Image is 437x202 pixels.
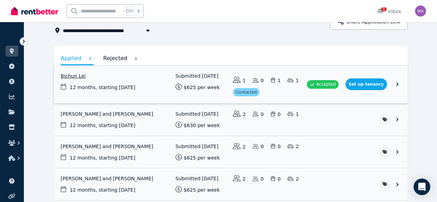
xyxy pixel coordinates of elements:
span: Ctrl [124,7,135,16]
a: Applied [61,52,94,65]
div: Open Intercom Messenger [414,179,430,195]
img: Matthew [415,6,426,17]
span: 7 [87,56,94,61]
img: RentBetter [11,6,58,16]
span: 9 [132,56,139,61]
a: View application: Sneha Rai and Kalyan Shrestha [54,136,408,168]
span: 1 [381,7,387,11]
a: Rejected [103,52,140,64]
div: Inbox [377,8,401,15]
a: View application: Conor Enright and Cassandra Cherry [54,104,408,136]
span: k [137,8,140,14]
a: View application: Bichun Lei [54,66,408,103]
a: View application: Lokitha Sivakumaran and Goutham Chandru [54,168,408,200]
